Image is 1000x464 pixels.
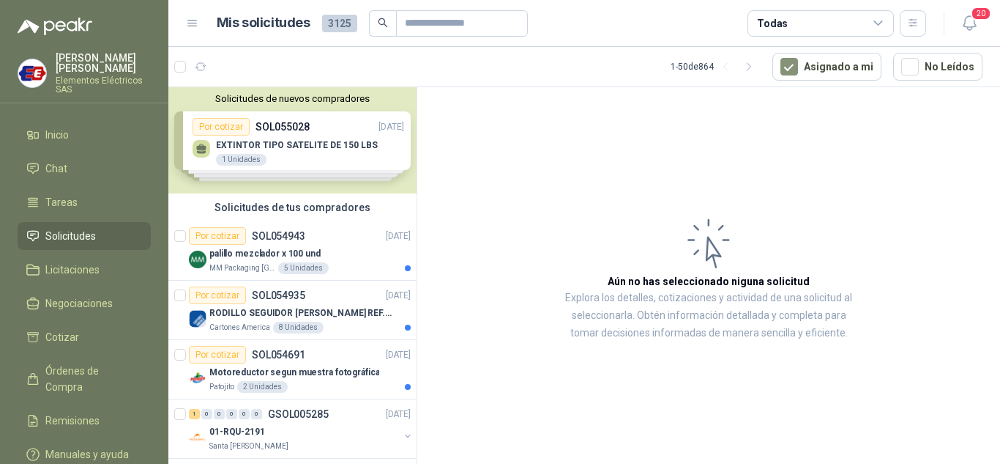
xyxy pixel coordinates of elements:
[956,10,982,37] button: 20
[18,188,151,216] a: Tareas
[18,18,92,35] img: Logo peakr
[217,12,310,34] h1: Mis solicitudes
[56,53,151,73] p: [PERSON_NAME] [PERSON_NAME]
[45,262,100,278] span: Licitaciones
[189,287,246,304] div: Por cotizar
[386,289,411,303] p: [DATE]
[45,228,96,244] span: Solicitudes
[18,357,151,401] a: Órdenes de Compra
[189,251,206,268] img: Company Logo
[971,7,991,21] span: 20
[189,227,246,245] div: Por cotizar
[45,194,78,210] span: Tareas
[18,121,151,149] a: Inicio
[252,231,305,241] p: SOL054943
[18,155,151,183] a: Chat
[252,350,305,360] p: SOL054691
[201,409,212,419] div: 0
[209,381,234,393] p: Patojito
[239,409,250,419] div: 0
[273,322,324,334] div: 8 Unidades
[45,295,113,312] span: Negociaciones
[226,409,237,419] div: 0
[386,348,411,362] p: [DATE]
[56,76,151,94] p: Elementos Eléctricos SAS
[174,93,411,104] button: Solicitudes de nuevos compradores
[189,346,246,364] div: Por cotizar
[18,407,151,435] a: Remisiones
[671,55,761,78] div: 1 - 50 de 864
[378,18,388,28] span: search
[189,405,414,452] a: 1 0 0 0 0 0 GSOL005285[DATE] Company Logo01-RQU-2191Santa [PERSON_NAME]
[209,425,265,439] p: 01-RQU-2191
[45,363,137,395] span: Órdenes de Compra
[386,229,411,243] p: [DATE]
[251,409,262,419] div: 0
[168,281,417,340] a: Por cotizarSOL054935[DATE] Company LogoRODILLO SEGUIDOR [PERSON_NAME] REF. NATV-17-PPA [PERSON_NA...
[209,262,275,274] p: MM Packaging [GEOGRAPHIC_DATA]
[45,127,69,143] span: Inicio
[168,87,417,194] div: Solicitudes de nuevos compradoresPor cotizarSOL055028[DATE] EXTINTOR TIPO SATELITE DE 150 LBS1 Un...
[45,446,129,463] span: Manuales y ayuda
[893,53,982,81] button: No Leídos
[209,247,321,261] p: palillo mezclador x 100 und
[18,323,151,351] a: Cotizar
[209,366,379,380] p: Motoreductor segun muestra fotográfica
[189,409,200,419] div: 1
[189,369,206,387] img: Company Logo
[237,381,288,393] div: 2 Unidades
[386,408,411,421] p: [DATE]
[278,262,329,274] div: 5 Unidades
[209,306,392,320] p: RODILLO SEGUIDOR [PERSON_NAME] REF. NATV-17-PPA [PERSON_NAME]
[252,290,305,301] p: SOL054935
[189,429,206,446] img: Company Logo
[757,15,788,32] div: Todas
[45,161,67,177] span: Chat
[168,340,417,399] a: Por cotizarSOL054691[DATE] Company LogoMotoreductor segun muestra fotográficaPatojito2 Unidades
[18,256,151,284] a: Licitaciones
[18,59,46,87] img: Company Logo
[209,441,288,452] p: Santa [PERSON_NAME]
[18,290,151,317] a: Negociaciones
[168,221,417,281] a: Por cotizarSOL054943[DATE] Company Logopalillo mezclador x 100 undMM Packaging [GEOGRAPHIC_DATA]5...
[45,329,79,345] span: Cotizar
[268,409,329,419] p: GSOL005285
[45,413,100,429] span: Remisiones
[168,194,417,221] div: Solicitudes de tus compradores
[608,273,810,290] h3: Aún no has seleccionado niguna solicitud
[189,310,206,328] img: Company Logo
[209,322,270,334] p: Cartones America
[564,290,854,342] p: Explora los detalles, cotizaciones y actividad de una solicitud al seleccionarla. Obtén informaci...
[322,15,357,32] span: 3125
[772,53,881,81] button: Asignado a mi
[18,222,151,250] a: Solicitudes
[214,409,225,419] div: 0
